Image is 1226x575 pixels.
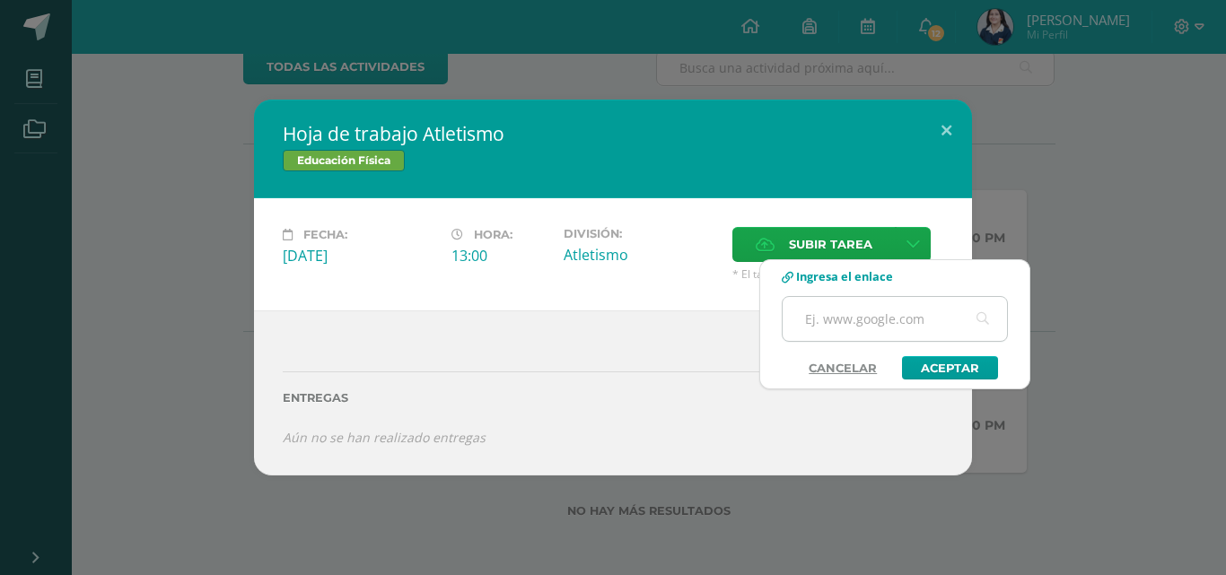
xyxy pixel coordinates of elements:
a: Aceptar [902,356,998,379]
div: 13:00 [451,246,549,266]
span: * El tamaño máximo permitido es 50 MB [732,266,943,282]
span: Educación Física [283,150,405,171]
div: Atletismo [564,245,718,265]
label: Entregas [283,391,943,405]
span: Fecha: [303,228,347,241]
span: Hora: [474,228,512,241]
span: Subir tarea [789,228,872,261]
button: Close (Esc) [921,100,972,161]
div: [DATE] [283,246,437,266]
i: Aún no se han realizado entregas [283,429,486,446]
h2: Hoja de trabajo Atletismo [283,121,943,146]
input: Ej. www.google.com [783,297,1007,341]
label: División: [564,227,718,240]
span: Ingresa el enlace [796,268,893,284]
a: Cancelar [791,356,895,379]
